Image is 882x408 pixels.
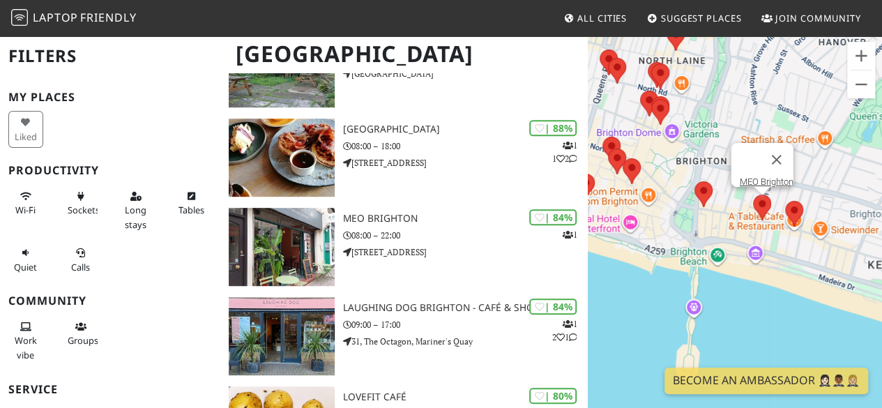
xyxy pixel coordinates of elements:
[220,297,588,375] a: Laughing Dog Brighton - Café & Shop | 84% 121 Laughing Dog Brighton - Café & Shop 09:00 – 17:00 3...
[529,209,577,225] div: | 84%
[8,315,43,366] button: Work vibe
[558,6,632,31] a: All Cities
[529,299,577,315] div: | 84%
[8,35,212,77] h2: Filters
[552,139,577,165] p: 1 1 2
[220,208,588,286] a: MEO Brighton | 84% 1 MEO Brighton 08:00 – 22:00 [STREET_ADDRESS]
[11,6,137,31] a: LaptopFriendly LaptopFriendly
[8,185,43,222] button: Wi-Fi
[8,383,212,396] h3: Service
[229,208,335,286] img: MEO Brighton
[577,12,627,24] span: All Cities
[343,229,588,242] p: 08:00 – 22:00
[343,213,588,225] h3: MEO Brighton
[343,302,588,314] h3: Laughing Dog Brighton - Café & Shop
[68,204,100,216] span: Power sockets
[14,261,37,273] span: Quiet
[8,164,212,177] h3: Productivity
[529,388,577,404] div: | 80%
[343,391,588,403] h3: Lovefit Café
[529,120,577,136] div: | 88%
[343,156,588,169] p: [STREET_ADDRESS]
[847,42,875,70] button: Zoom in
[760,143,793,176] button: Close
[178,204,204,216] span: Work-friendly tables
[641,6,747,31] a: Suggest Places
[68,334,98,347] span: Group tables
[343,335,588,348] p: 31, The Octagon, Mariner's Quay
[847,70,875,98] button: Zoom out
[661,12,742,24] span: Suggest Places
[756,6,867,31] a: Join Community
[33,10,78,25] span: Laptop
[343,123,588,135] h3: [GEOGRAPHIC_DATA]
[229,297,335,375] img: Laughing Dog Brighton - Café & Shop
[63,185,98,222] button: Sockets
[343,318,588,331] p: 09:00 – 17:00
[80,10,136,25] span: Friendly
[552,317,577,344] p: 1 2 1
[229,119,335,197] img: WOLFOX AVENUE
[119,185,153,236] button: Long stays
[8,241,43,278] button: Quiet
[174,185,208,222] button: Tables
[740,176,793,187] a: MEO Brighton
[15,204,36,216] span: Stable Wi-Fi
[8,294,212,308] h3: Community
[343,139,588,153] p: 08:00 – 18:00
[8,91,212,104] h3: My Places
[63,241,98,278] button: Calls
[63,315,98,352] button: Groups
[11,9,28,26] img: LaptopFriendly
[220,119,588,197] a: WOLFOX AVENUE | 88% 112 [GEOGRAPHIC_DATA] 08:00 – 18:00 [STREET_ADDRESS]
[775,12,861,24] span: Join Community
[15,334,37,361] span: People working
[71,261,90,273] span: Video/audio calls
[125,204,146,230] span: Long stays
[343,245,588,259] p: [STREET_ADDRESS]
[225,35,585,73] h1: [GEOGRAPHIC_DATA]
[562,228,577,241] p: 1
